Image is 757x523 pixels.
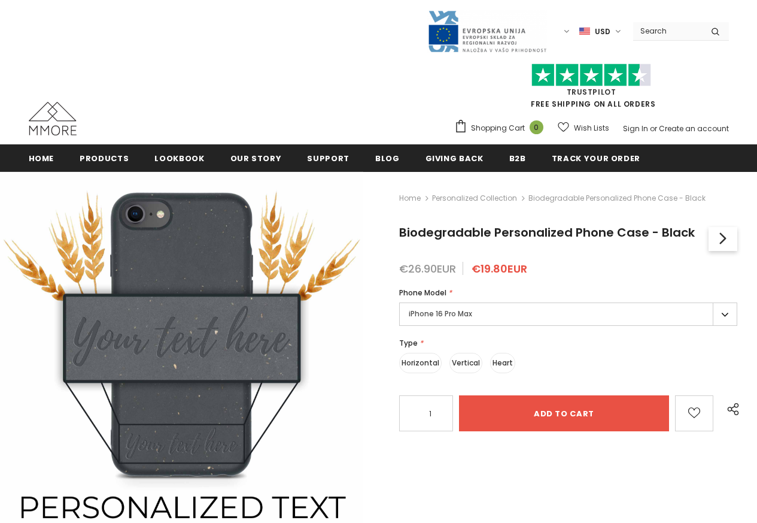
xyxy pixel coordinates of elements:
[509,153,526,164] span: B2B
[427,10,547,53] img: Javni Razpis
[80,144,129,171] a: Products
[471,122,525,134] span: Shopping Cart
[425,144,484,171] a: Giving back
[472,261,527,276] span: €19.80EUR
[579,26,590,37] img: USD
[567,87,616,97] a: Trustpilot
[558,117,609,138] a: Wish Lists
[29,144,54,171] a: Home
[530,120,543,134] span: 0
[454,119,549,137] a: Shopping Cart 0
[427,26,547,36] a: Javni Razpis
[432,193,517,203] a: Personalized Collection
[307,144,349,171] a: support
[574,122,609,134] span: Wish Lists
[659,123,729,134] a: Create an account
[80,153,129,164] span: Products
[230,144,282,171] a: Our Story
[29,102,77,135] img: MMORE Cases
[449,353,482,373] label: Vertical
[633,22,702,40] input: Search Site
[454,69,729,109] span: FREE SHIPPING ON ALL ORDERS
[531,64,651,87] img: Trust Pilot Stars
[552,153,640,164] span: Track your order
[425,153,484,164] span: Giving back
[528,191,706,205] span: Biodegradable Personalized Phone Case - Black
[399,261,456,276] span: €26.90EUR
[399,288,446,298] span: Phone Model
[154,144,204,171] a: Lookbook
[623,123,648,134] a: Sign In
[509,144,526,171] a: B2B
[307,153,349,164] span: support
[490,353,515,373] label: Heart
[399,353,442,373] label: Horizontal
[399,224,695,241] span: Biodegradable Personalized Phone Case - Black
[459,395,669,431] input: Add to cart
[375,144,400,171] a: Blog
[595,26,610,38] span: USD
[230,153,282,164] span: Our Story
[399,303,737,326] label: iPhone 16 Pro Max
[154,153,204,164] span: Lookbook
[375,153,400,164] span: Blog
[29,153,54,164] span: Home
[552,144,640,171] a: Track your order
[399,338,418,348] span: Type
[399,191,421,205] a: Home
[650,123,657,134] span: or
